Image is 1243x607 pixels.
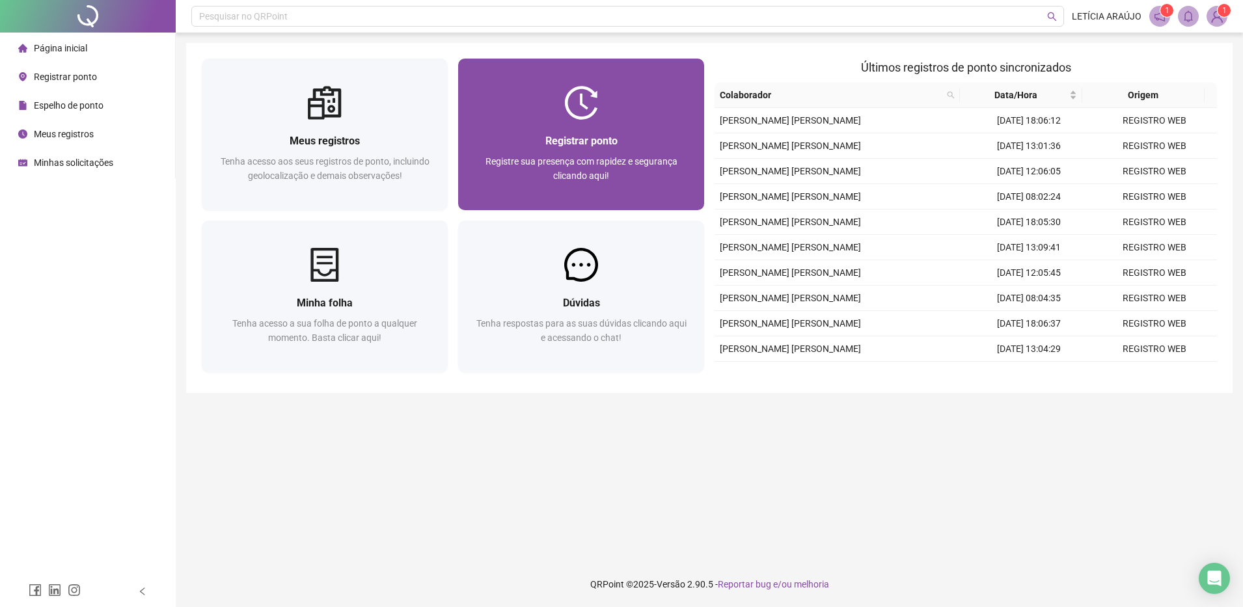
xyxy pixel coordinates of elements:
td: REGISTRO WEB [1091,362,1217,387]
span: Colaborador [720,88,942,102]
td: REGISTRO WEB [1091,235,1217,260]
span: LETÍCIA ARAÚJO [1072,9,1141,23]
span: home [18,44,27,53]
span: Registre sua presença com rapidez e segurança clicando aqui! [485,156,677,181]
span: file [18,101,27,110]
td: REGISTRO WEB [1091,159,1217,184]
th: Origem [1082,83,1205,108]
td: [DATE] 13:04:29 [966,336,1091,362]
span: clock-circle [18,129,27,139]
span: 1 [1222,6,1227,15]
td: [DATE] 18:06:12 [966,108,1091,133]
span: facebook [29,584,42,597]
td: [DATE] 18:06:37 [966,311,1091,336]
span: Data/Hora [965,88,1067,102]
span: Últimos registros de ponto sincronizados [861,61,1071,74]
span: Registrar ponto [34,72,97,82]
div: Open Intercom Messenger [1199,563,1230,594]
span: search [944,85,957,105]
td: REGISTRO WEB [1091,184,1217,209]
span: 1 [1165,6,1169,15]
td: [DATE] 13:01:36 [966,133,1091,159]
span: Versão [657,579,685,589]
span: notification [1154,10,1166,22]
td: REGISTRO WEB [1091,336,1217,362]
span: Página inicial [34,43,87,53]
span: Tenha acesso a sua folha de ponto a qualquer momento. Basta clicar aqui! [232,318,417,343]
span: environment [18,72,27,81]
a: Registrar pontoRegistre sua presença com rapidez e segurança clicando aqui! [458,59,704,210]
span: Reportar bug e/ou melhoria [718,579,829,589]
td: REGISTRO WEB [1091,108,1217,133]
span: [PERSON_NAME] [PERSON_NAME] [720,141,861,151]
span: [PERSON_NAME] [PERSON_NAME] [720,267,861,278]
td: REGISTRO WEB [1091,260,1217,286]
footer: QRPoint © 2025 - 2.90.5 - [176,561,1243,607]
span: [PERSON_NAME] [PERSON_NAME] [720,217,861,227]
span: [PERSON_NAME] [PERSON_NAME] [720,344,861,354]
span: [PERSON_NAME] [PERSON_NAME] [720,293,861,303]
span: Minha folha [297,297,353,309]
span: search [1047,12,1057,21]
td: [DATE] 08:02:24 [966,184,1091,209]
td: [DATE] 12:08:08 [966,362,1091,387]
a: Minha folhaTenha acesso a sua folha de ponto a qualquer momento. Basta clicar aqui! [202,221,448,372]
td: REGISTRO WEB [1091,311,1217,336]
span: Meus registros [34,129,94,139]
span: Minhas solicitações [34,157,113,168]
span: Tenha respostas para as suas dúvidas clicando aqui e acessando o chat! [476,318,687,343]
sup: Atualize o seu contato no menu Meus Dados [1218,4,1231,17]
td: [DATE] 18:05:30 [966,209,1091,235]
span: Espelho de ponto [34,100,103,111]
th: Data/Hora [960,83,1082,108]
span: linkedin [48,584,61,597]
span: bell [1182,10,1194,22]
span: Dúvidas [563,297,600,309]
span: [PERSON_NAME] [PERSON_NAME] [720,242,861,252]
a: Meus registrosTenha acesso aos seus registros de ponto, incluindo geolocalização e demais observa... [202,59,448,210]
sup: 1 [1160,4,1173,17]
span: Tenha acesso aos seus registros de ponto, incluindo geolocalização e demais observações! [221,156,430,181]
td: [DATE] 08:04:35 [966,286,1091,311]
span: [PERSON_NAME] [PERSON_NAME] [720,166,861,176]
span: instagram [68,584,81,597]
span: search [947,91,955,99]
a: DúvidasTenha respostas para as suas dúvidas clicando aqui e acessando o chat! [458,221,704,372]
td: [DATE] 12:06:05 [966,159,1091,184]
td: REGISTRO WEB [1091,286,1217,311]
td: [DATE] 13:09:41 [966,235,1091,260]
td: REGISTRO WEB [1091,133,1217,159]
span: [PERSON_NAME] [PERSON_NAME] [720,115,861,126]
span: schedule [18,158,27,167]
span: left [138,587,147,596]
span: Meus registros [290,135,360,147]
span: [PERSON_NAME] [PERSON_NAME] [720,191,861,202]
td: REGISTRO WEB [1091,209,1217,235]
img: 83917 [1207,7,1227,26]
span: Registrar ponto [545,135,618,147]
span: [PERSON_NAME] [PERSON_NAME] [720,318,861,329]
td: [DATE] 12:05:45 [966,260,1091,286]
